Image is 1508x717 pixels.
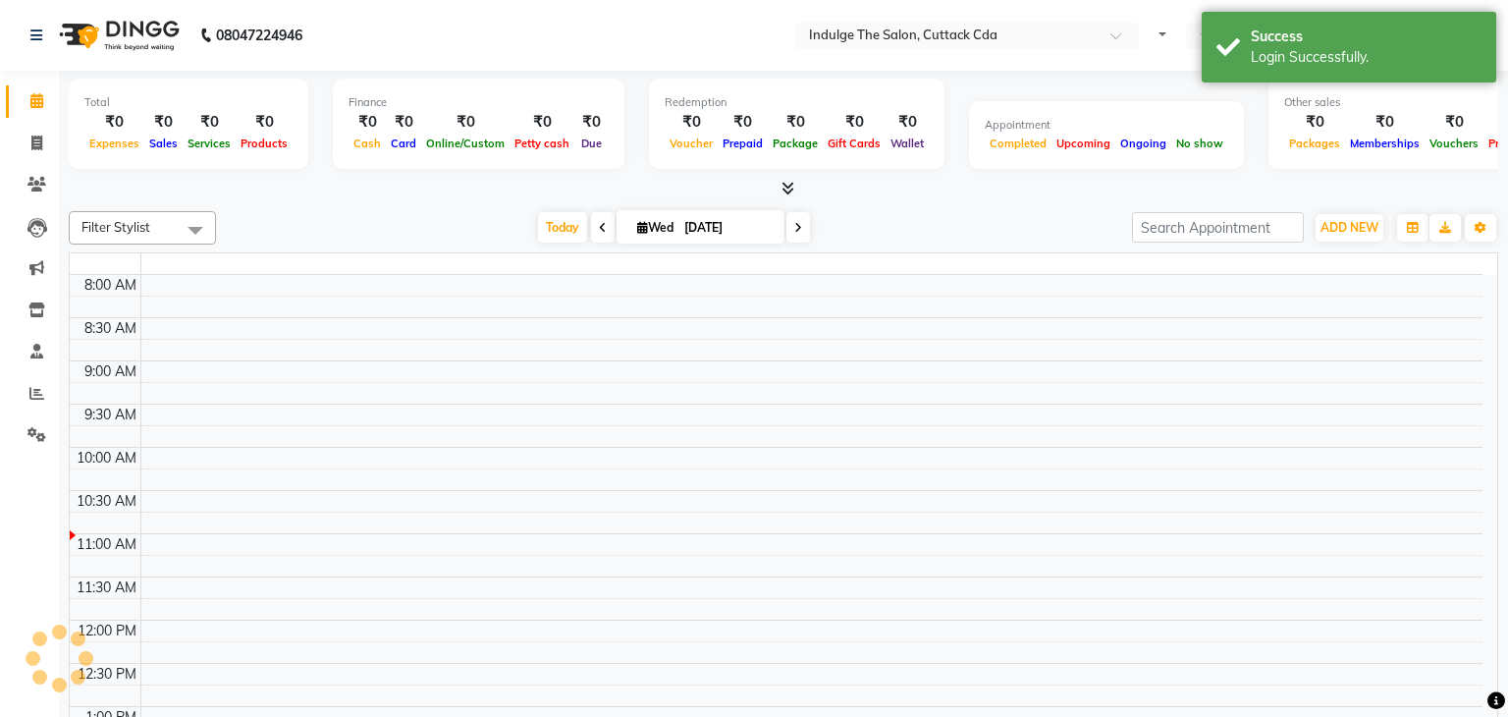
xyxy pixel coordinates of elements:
div: Success [1251,27,1481,47]
div: ₹0 [574,111,609,134]
div: 8:00 AM [81,275,140,296]
span: Voucher [665,137,718,150]
div: 10:30 AM [73,491,140,512]
div: ₹0 [386,111,421,134]
div: ₹0 [236,111,293,134]
b: 08047224946 [216,8,302,63]
div: 9:00 AM [81,361,140,382]
span: Memberships [1345,137,1425,150]
span: Completed [985,137,1051,150]
div: 8:30 AM [81,318,140,339]
span: Filter Stylist [81,219,150,235]
div: Finance [349,94,609,111]
div: 9:30 AM [81,405,140,425]
div: 12:30 PM [74,664,140,685]
div: ₹0 [510,111,574,134]
img: logo [50,8,185,63]
div: 12:00 PM [74,621,140,641]
span: Cash [349,137,386,150]
span: No show [1171,137,1228,150]
div: ₹0 [1345,111,1425,134]
div: ₹0 [1284,111,1345,134]
span: Gift Cards [823,137,886,150]
div: ₹0 [183,111,236,134]
span: Today [538,212,587,243]
div: 10:00 AM [73,448,140,469]
span: Products [236,137,293,150]
div: ₹0 [886,111,929,134]
span: Sales [144,137,183,150]
div: 11:00 AM [73,534,140,555]
span: Expenses [84,137,144,150]
div: Total [84,94,293,111]
span: ADD NEW [1320,220,1378,235]
span: Wallet [886,137,929,150]
div: ₹0 [718,111,768,134]
span: Vouchers [1425,137,1483,150]
div: ₹0 [823,111,886,134]
div: ₹0 [1425,111,1483,134]
span: Package [768,137,823,150]
span: Wed [632,220,678,235]
div: 11:30 AM [73,578,140,598]
span: Upcoming [1051,137,1115,150]
button: ADD NEW [1316,214,1383,242]
span: Petty cash [510,137,574,150]
div: Login Successfully. [1251,47,1481,68]
input: Search Appointment [1132,212,1304,243]
div: Redemption [665,94,929,111]
span: Online/Custom [421,137,510,150]
div: Appointment [985,117,1228,134]
div: ₹0 [768,111,823,134]
span: Ongoing [1115,137,1171,150]
div: ₹0 [144,111,183,134]
div: ₹0 [421,111,510,134]
div: ₹0 [349,111,386,134]
div: ₹0 [84,111,144,134]
input: 2025-09-03 [678,213,777,243]
span: Packages [1284,137,1345,150]
span: Prepaid [718,137,768,150]
span: Card [386,137,421,150]
span: Due [576,137,607,150]
span: Services [183,137,236,150]
div: ₹0 [665,111,718,134]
